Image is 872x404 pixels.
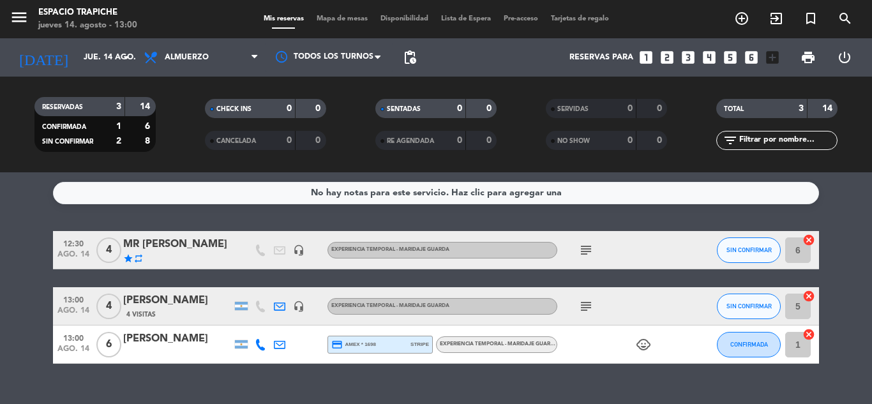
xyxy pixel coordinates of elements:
strong: 0 [287,104,292,113]
span: RE AGENDADA [387,138,434,144]
strong: 6 [145,122,153,131]
span: ago. 14 [57,250,89,265]
span: 13:00 [57,330,89,345]
i: child_care [636,337,651,352]
strong: 2 [116,137,121,146]
i: subject [578,299,594,314]
strong: 0 [628,136,633,145]
strong: 0 [486,104,494,113]
span: Disponibilidad [374,15,435,22]
span: RESERVADAS [42,104,83,110]
span: 6 [96,332,121,357]
i: looks_two [659,49,675,66]
i: looks_one [638,49,654,66]
strong: 0 [315,104,323,113]
span: Pre-acceso [497,15,545,22]
i: star [123,253,133,264]
i: [DATE] [10,43,77,71]
span: SENTADAS [387,106,421,112]
div: [PERSON_NAME] [123,331,232,347]
span: stripe [410,340,429,348]
strong: 0 [315,136,323,145]
button: SIN CONFIRMAR [717,237,781,263]
span: SIN CONFIRMAR [42,138,93,145]
span: CANCELADA [216,138,256,144]
div: jueves 14. agosto - 13:00 [38,19,137,32]
span: Reservas para [569,53,633,62]
span: Mapa de mesas [310,15,374,22]
strong: 1 [116,122,121,131]
strong: 14 [140,102,153,111]
div: [PERSON_NAME] [123,292,232,309]
i: add_box [764,49,781,66]
strong: 0 [457,136,462,145]
div: No hay notas para este servicio. Haz clic para agregar una [311,186,562,200]
i: looks_3 [680,49,696,66]
i: add_circle_outline [734,11,749,26]
i: cancel [802,328,815,341]
strong: 0 [287,136,292,145]
i: power_settings_new [837,50,852,65]
i: headset_mic [293,301,304,312]
i: subject [578,243,594,258]
span: Lista de Espera [435,15,497,22]
span: CONFIRMADA [730,341,768,348]
i: filter_list [723,133,738,148]
strong: 14 [822,104,835,113]
div: LOG OUT [826,38,862,77]
i: arrow_drop_down [119,50,134,65]
i: credit_card [331,339,343,350]
i: repeat [133,253,144,264]
span: 12:30 [57,236,89,250]
i: cancel [802,234,815,246]
span: CONFIRMADA [42,124,86,130]
span: 4 [96,294,121,319]
span: Experiencia Temporal - Maridaje Guarda [331,247,449,252]
i: looks_4 [701,49,718,66]
span: Experiencia Temporal - Maridaje Guarda [331,303,449,308]
strong: 0 [628,104,633,113]
strong: 0 [486,136,494,145]
span: SIN CONFIRMAR [726,303,772,310]
span: 4 Visitas [126,310,156,320]
span: NO SHOW [557,138,590,144]
div: MR [PERSON_NAME] [123,236,232,253]
span: Tarjetas de regalo [545,15,615,22]
span: 13:00 [57,292,89,306]
i: menu [10,8,29,27]
strong: 3 [116,102,121,111]
span: ago. 14 [57,345,89,359]
button: SIN CONFIRMAR [717,294,781,319]
i: cancel [802,290,815,303]
i: headset_mic [293,244,304,256]
span: Mis reservas [257,15,310,22]
button: menu [10,8,29,31]
input: Filtrar por nombre... [738,133,837,147]
span: TOTAL [724,106,744,112]
span: Almuerzo [165,53,209,62]
span: print [801,50,816,65]
span: amex * 1698 [331,339,376,350]
span: 4 [96,237,121,263]
span: ago. 14 [57,306,89,321]
span: pending_actions [402,50,417,65]
i: looks_5 [722,49,739,66]
i: turned_in_not [803,11,818,26]
strong: 8 [145,137,153,146]
strong: 3 [799,104,804,113]
span: SERVIDAS [557,106,589,112]
i: exit_to_app [769,11,784,26]
span: Experiencia Temporal - Maridaje Guarda [440,341,558,347]
div: Espacio Trapiche [38,6,137,19]
i: looks_6 [743,49,760,66]
strong: 0 [657,136,665,145]
span: SIN CONFIRMAR [726,246,772,253]
i: search [838,11,853,26]
strong: 0 [657,104,665,113]
button: CONFIRMADA [717,332,781,357]
span: CHECK INS [216,106,252,112]
strong: 0 [457,104,462,113]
